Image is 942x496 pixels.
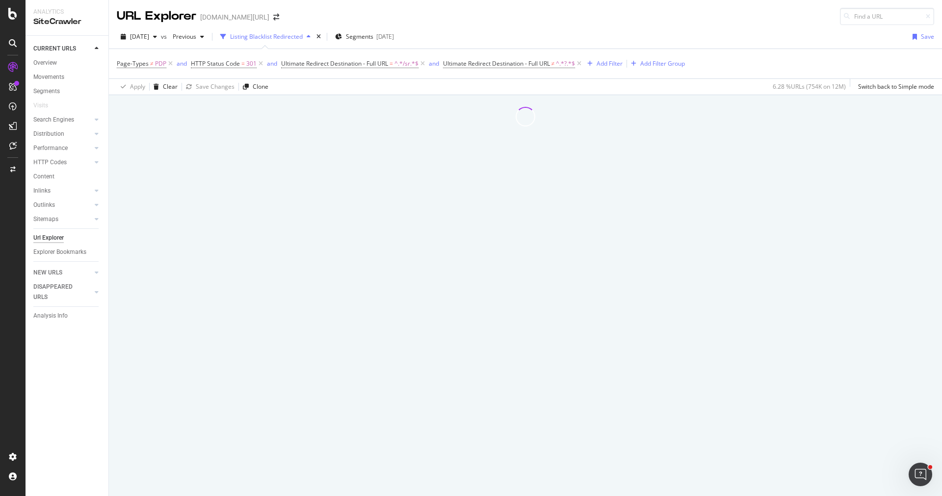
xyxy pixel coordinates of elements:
a: NEW URLS [33,268,92,278]
div: Search Engines [33,115,74,125]
div: Listing Blacklist Redirected [230,32,303,41]
div: URL Explorer [117,8,196,25]
div: Outlinks [33,200,55,210]
div: CURRENT URLS [33,44,76,54]
div: [DOMAIN_NAME][URL] [200,12,269,22]
button: and [429,59,439,68]
div: Clear [163,82,178,91]
div: Distribution [33,129,64,139]
div: Analytics [33,8,101,16]
button: Save Changes [182,79,235,95]
a: Performance [33,143,92,153]
div: Add Filter Group [640,59,685,68]
button: Apply [117,79,145,95]
a: Analysis Info [33,311,102,321]
a: Segments [33,86,102,97]
div: Movements [33,72,64,82]
a: Search Engines [33,115,92,125]
span: ≠ [551,59,555,68]
span: = [241,59,245,68]
div: DISAPPEARED URLS [33,282,83,302]
button: Listing Blacklist Redirected [216,29,314,45]
span: Segments [346,32,373,41]
div: Save [921,32,934,41]
div: SiteCrawler [33,16,101,27]
button: Save [909,29,934,45]
a: Sitemaps [33,214,92,224]
button: and [177,59,187,68]
span: PDP [155,57,166,71]
div: times [314,32,323,42]
span: Ultimate Redirect Destination - Full URL [443,59,550,68]
div: Analysis Info [33,311,68,321]
a: Inlinks [33,186,92,196]
button: and [267,59,277,68]
button: Clone [239,79,268,95]
div: Switch back to Simple mode [858,82,934,91]
div: Sitemaps [33,214,58,224]
div: Content [33,172,54,182]
span: = [390,59,393,68]
span: Page-Types [117,59,149,68]
span: 301 [246,57,257,71]
input: Find a URL [840,8,934,25]
div: Explorer Bookmarks [33,247,86,257]
div: [DATE] [376,32,394,41]
div: 6.28 % URLs ( 754K on 12M ) [773,82,846,91]
span: ≠ [150,59,154,68]
div: Overview [33,58,57,68]
div: Clone [253,82,268,91]
iframe: Intercom live chat [909,463,932,486]
div: Url Explorer [33,233,64,243]
a: Content [33,172,102,182]
span: Ultimate Redirect Destination - Full URL [281,59,388,68]
div: Apply [130,82,145,91]
button: Segments[DATE] [331,29,398,45]
div: Performance [33,143,68,153]
button: Add Filter [583,58,623,70]
span: vs [161,32,169,41]
a: Explorer Bookmarks [33,247,102,257]
button: Switch back to Simple mode [854,79,934,95]
div: Save Changes [196,82,235,91]
a: Outlinks [33,200,92,210]
div: Inlinks [33,186,51,196]
div: arrow-right-arrow-left [273,14,279,21]
a: Overview [33,58,102,68]
div: NEW URLS [33,268,62,278]
button: Add Filter Group [627,58,685,70]
a: CURRENT URLS [33,44,92,54]
a: Distribution [33,129,92,139]
span: Previous [169,32,196,41]
button: Clear [150,79,178,95]
button: Previous [169,29,208,45]
a: DISAPPEARED URLS [33,282,92,302]
button: [DATE] [117,29,161,45]
div: Segments [33,86,60,97]
a: Movements [33,72,102,82]
a: Visits [33,100,58,111]
div: Visits [33,100,48,111]
span: HTTP Status Code [191,59,240,68]
div: HTTP Codes [33,157,67,168]
span: 2025 Aug. 22nd [130,32,149,41]
a: HTTP Codes [33,157,92,168]
div: Add Filter [597,59,623,68]
a: Url Explorer [33,233,102,243]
